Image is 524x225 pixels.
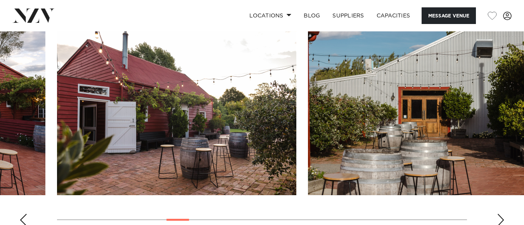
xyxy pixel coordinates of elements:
[326,7,370,24] a: SUPPLIERS
[297,7,326,24] a: BLOG
[243,7,297,24] a: Locations
[422,7,476,24] button: Message Venue
[12,9,55,22] img: nzv-logo.png
[57,20,296,195] swiper-slide: 9 / 30
[370,7,417,24] a: Capacities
